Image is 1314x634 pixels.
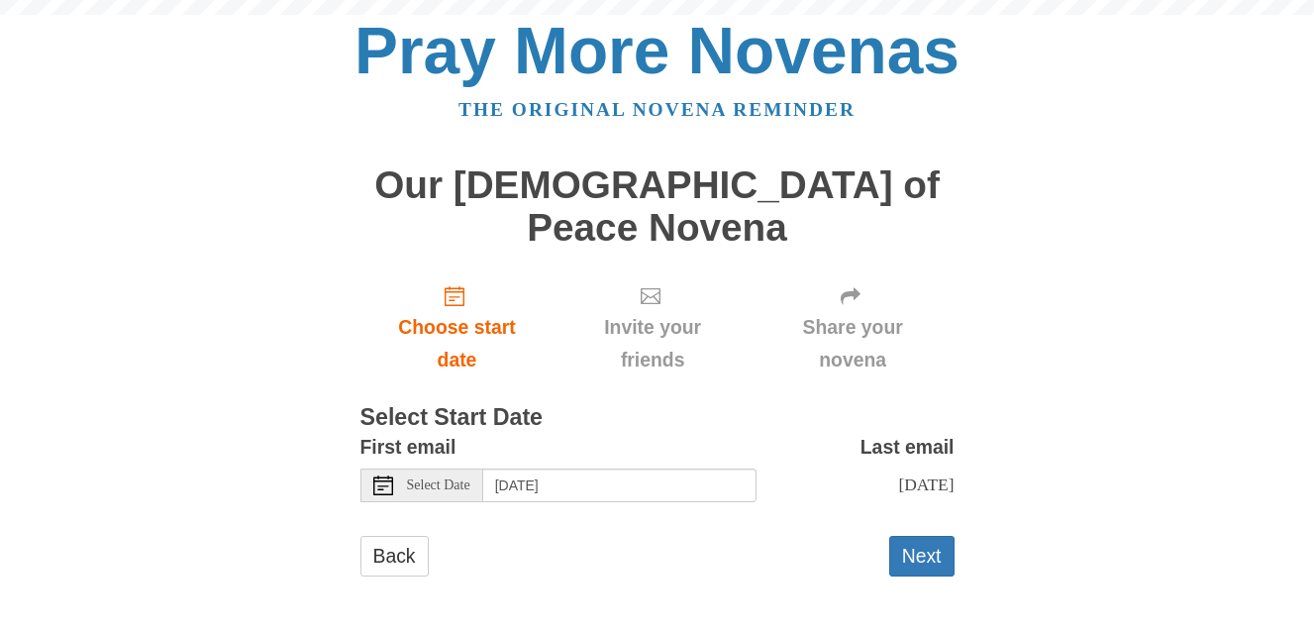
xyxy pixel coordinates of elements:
[752,268,955,386] div: Click "Next" to confirm your start date first.
[360,405,955,431] h3: Select Start Date
[771,311,935,376] span: Share your novena
[407,478,470,492] span: Select Date
[898,475,954,494] span: [DATE]
[554,268,751,386] div: Click "Next" to confirm your start date first.
[360,536,429,577] a: Back
[889,536,955,577] button: Next
[860,431,955,464] label: Last email
[354,14,960,87] a: Pray More Novenas
[360,164,955,249] h1: Our [DEMOGRAPHIC_DATA] of Peace Novena
[573,311,731,376] span: Invite your friends
[380,311,535,376] span: Choose start date
[360,431,456,464] label: First email
[360,268,555,386] a: Choose start date
[458,99,856,120] a: The original novena reminder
